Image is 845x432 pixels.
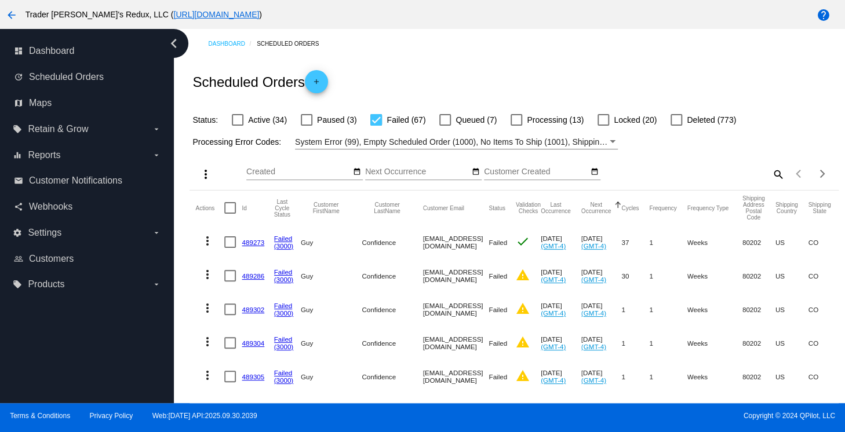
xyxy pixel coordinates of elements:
span: Dashboard [29,46,74,56]
span: Webhooks [29,202,72,212]
span: Trader [PERSON_NAME]'s Redux, LLC ( ) [26,10,262,19]
mat-icon: warning [516,302,530,316]
mat-cell: Weeks [687,225,742,259]
mat-icon: arrow_back [5,8,19,22]
h2: Scheduled Orders [192,70,327,93]
button: Previous page [788,162,811,185]
mat-cell: 80202 [742,326,775,360]
mat-cell: 1 [649,393,687,427]
mat-cell: 80202 [742,292,775,326]
mat-cell: Weeks [687,393,742,427]
span: Processing Error Codes: [192,137,281,147]
mat-cell: US [775,225,808,259]
i: dashboard [14,46,23,56]
mat-cell: Weeks [687,326,742,360]
mat-cell: CO [808,326,841,360]
mat-icon: date_range [353,167,361,177]
mat-cell: Confidence [362,393,423,427]
span: Processing (13) [527,113,584,127]
button: Change sorting for Status [489,204,505,211]
mat-cell: 80202 [742,393,775,427]
mat-cell: [EMAIL_ADDRESS][DOMAIN_NAME] [423,360,489,393]
a: Terms & Conditions [10,412,70,420]
mat-cell: [DATE] [541,259,581,292]
span: Retain & Grow [28,124,88,134]
a: (GMT-4) [541,309,566,317]
mat-cell: [EMAIL_ADDRESS][DOMAIN_NAME] [423,292,489,326]
a: (GMT-4) [581,309,606,317]
a: (GMT-4) [541,343,566,350]
a: map Maps [14,94,161,112]
mat-icon: date_range [472,167,480,177]
mat-icon: warning [516,402,530,416]
a: 489302 [242,306,264,313]
mat-cell: [DATE] [541,225,581,259]
mat-cell: Confidence [362,326,423,360]
mat-cell: [DATE] [541,326,581,360]
span: Failed (67) [387,113,425,127]
mat-cell: Confidence [362,360,423,393]
mat-icon: more_vert [200,402,214,416]
i: arrow_drop_down [152,228,161,237]
mat-cell: 1 [649,292,687,326]
i: arrow_drop_down [152,280,161,289]
mat-cell: CO [808,259,841,292]
mat-cell: [DATE] [581,292,622,326]
mat-cell: [DATE] [541,360,581,393]
input: Next Occurrence [365,167,469,177]
mat-cell: [DATE] [581,393,622,427]
mat-icon: more_vert [200,234,214,248]
mat-cell: 37 [621,225,649,259]
button: Change sorting for LastOccurrenceUtc [541,202,571,214]
a: Scheduled Orders [257,35,329,53]
mat-icon: help [817,8,831,22]
a: (GMT-4) [541,276,566,283]
mat-cell: CO [808,292,841,326]
mat-cell: Weeks [687,259,742,292]
mat-select: Filter by Processing Error Codes [295,135,618,149]
a: Failed [274,235,293,242]
button: Change sorting for Frequency [649,204,676,211]
mat-icon: more_vert [200,301,214,315]
button: Change sorting for FrequencyType [687,204,729,211]
span: Reports [28,150,60,160]
a: email Customer Notifications [14,171,161,190]
span: Queued (7) [456,113,497,127]
mat-cell: [DATE] [581,259,622,292]
a: (3000) [274,343,294,350]
mat-icon: warning [516,369,530,383]
a: (GMT-4) [581,376,606,384]
mat-cell: Guy [301,292,362,326]
a: Dashboard [208,35,257,53]
a: (GMT-4) [581,276,606,283]
button: Change sorting for CustomerEmail [423,204,464,211]
a: (3000) [274,276,294,283]
a: (3000) [274,242,294,250]
mat-cell: Guy [301,360,362,393]
i: settings [13,228,22,237]
span: Active (34) [248,113,287,127]
mat-icon: check [516,235,530,248]
mat-cell: Confidence [362,259,423,292]
mat-cell: [EMAIL_ADDRESS][DOMAIN_NAME] [423,326,489,360]
mat-cell: [EMAIL_ADDRESS][DOMAIN_NAME] [423,259,489,292]
a: [URL][DOMAIN_NAME] [173,10,259,19]
mat-cell: US [775,259,808,292]
i: email [14,176,23,185]
mat-cell: Guy [301,225,362,259]
mat-cell: Guy [301,326,362,360]
a: (GMT-4) [541,242,566,250]
mat-cell: US [775,292,808,326]
a: Privacy Policy [90,412,133,420]
span: Scheduled Orders [29,72,104,82]
i: arrow_drop_down [152,151,161,160]
mat-cell: 1 [621,360,649,393]
mat-cell: 1 [621,292,649,326]
mat-cell: 1 [649,326,687,360]
a: 489304 [242,339,264,347]
mat-cell: US [775,326,808,360]
span: Customers [29,254,74,264]
mat-icon: more_vert [199,167,213,181]
input: Customer Created [484,167,588,177]
span: Customer Notifications [29,175,122,186]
